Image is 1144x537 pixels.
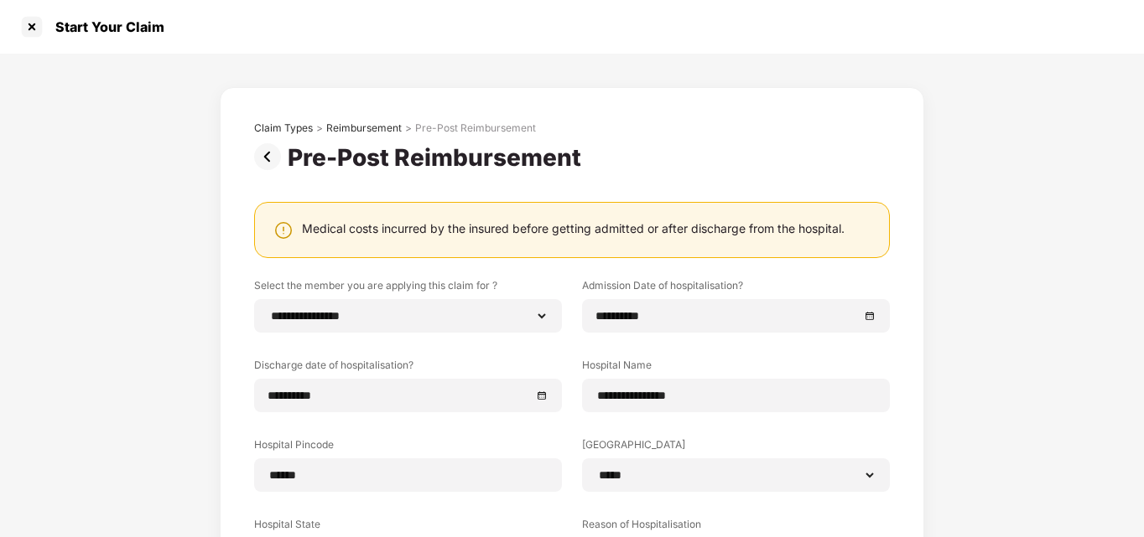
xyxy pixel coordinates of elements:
div: > [316,121,323,135]
img: svg+xml;base64,PHN2ZyBpZD0iUHJldi0zMngzMiIgeG1sbnM9Imh0dHA6Ly93d3cudzMub3JnLzIwMDAvc3ZnIiB3aWR0aD... [254,143,288,170]
div: Claim Types [254,121,313,135]
div: Medical costs incurred by the insured before getting admitted or after discharge from the hospital. [302,220,845,236]
label: Discharge date of hospitalisation? [254,358,562,379]
div: Reimbursement [326,121,402,135]
div: > [405,121,412,135]
label: [GEOGRAPHIC_DATA] [582,437,890,458]
div: Start Your Claim [45,18,164,35]
label: Hospital Name [582,358,890,379]
label: Hospital Pincode [254,437,562,458]
div: Pre-Post Reimbursement [288,143,588,172]
div: Pre-Post Reimbursement [415,121,536,135]
label: Select the member you are applying this claim for ? [254,278,562,299]
label: Admission Date of hospitalisation? [582,278,890,299]
img: svg+xml;base64,PHN2ZyBpZD0iV2FybmluZ18tXzI0eDI0IiBkYXRhLW5hbWU9Ildhcm5pbmcgLSAyNHgyNCIgeG1sbnM9Im... [273,220,294,240]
